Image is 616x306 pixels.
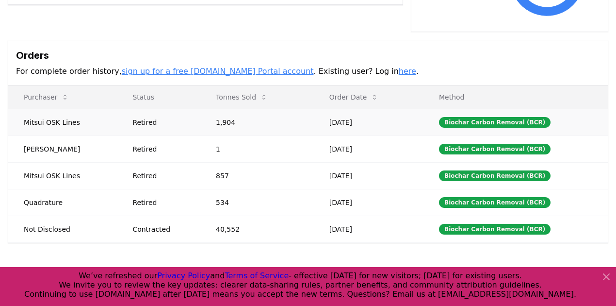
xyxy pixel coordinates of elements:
td: [DATE] [314,136,423,162]
p: Method [431,92,600,102]
div: Retired [132,198,193,207]
div: Biochar Carbon Removal (BCR) [439,144,551,154]
h3: Orders [16,48,600,63]
td: 40,552 [200,216,314,242]
td: [DATE] [314,189,423,216]
p: Status [125,92,193,102]
div: Biochar Carbon Removal (BCR) [439,170,551,181]
td: 1,904 [200,109,314,136]
div: Biochar Carbon Removal (BCR) [439,224,551,235]
td: [DATE] [314,162,423,189]
td: Quadrature [8,189,117,216]
td: [PERSON_NAME] [8,136,117,162]
a: sign up for a free [DOMAIN_NAME] Portal account [122,67,314,76]
button: Order Date [322,87,387,107]
div: Biochar Carbon Removal (BCR) [439,117,551,128]
div: Contracted [132,224,193,234]
div: Biochar Carbon Removal (BCR) [439,197,551,208]
td: 857 [200,162,314,189]
div: Retired [132,118,193,127]
td: Mitsui OSK Lines [8,109,117,136]
button: Purchaser [16,87,77,107]
p: For complete order history, . Existing user? Log in . [16,66,600,77]
td: 534 [200,189,314,216]
td: [DATE] [314,216,423,242]
td: 1 [200,136,314,162]
td: [DATE] [314,109,423,136]
td: Not Disclosed [8,216,117,242]
td: Mitsui OSK Lines [8,162,117,189]
div: Retired [132,171,193,181]
a: here [399,67,416,76]
button: Tonnes Sold [208,87,276,107]
div: Retired [132,144,193,154]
